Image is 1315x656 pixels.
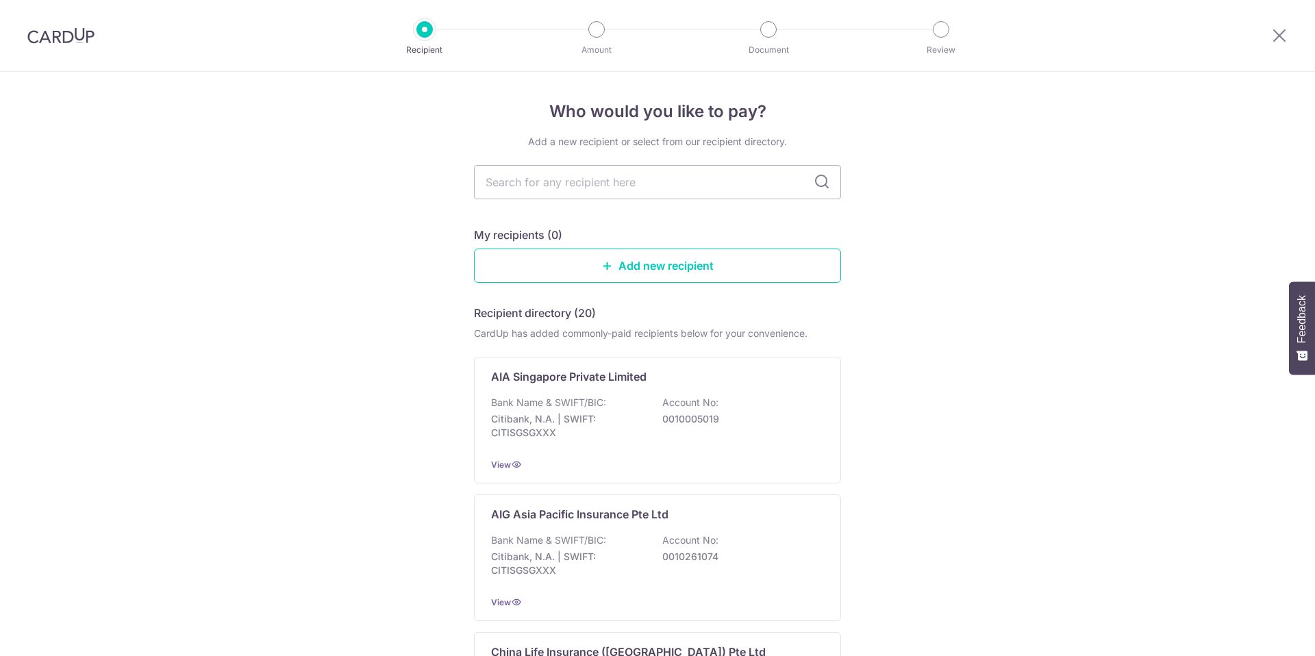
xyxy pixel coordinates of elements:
h5: Recipient directory (20) [474,305,596,321]
a: View [491,459,511,470]
p: Review [890,43,992,57]
a: Add new recipient [474,249,841,283]
a: View [491,597,511,607]
p: Recipient [374,43,475,57]
p: Account No: [662,396,718,409]
div: Add a new recipient or select from our recipient directory. [474,135,841,149]
p: 0010005019 [662,412,816,426]
div: CardUp has added commonly-paid recipients below for your convenience. [474,327,841,340]
p: Bank Name & SWIFT/BIC: [491,533,606,547]
p: Account No: [662,533,718,547]
p: Amount [546,43,647,57]
input: Search for any recipient here [474,165,841,199]
p: Citibank, N.A. | SWIFT: CITISGSGXXX [491,412,644,440]
img: CardUp [27,27,95,44]
button: Feedback - Show survey [1289,281,1315,375]
p: Bank Name & SWIFT/BIC: [491,396,606,409]
p: Document [718,43,819,57]
span: Feedback [1296,295,1308,343]
p: AIG Asia Pacific Insurance Pte Ltd [491,506,668,522]
p: AIA Singapore Private Limited [491,368,647,385]
p: Citibank, N.A. | SWIFT: CITISGSGXXX [491,550,644,577]
h5: My recipients (0) [474,227,562,243]
h4: Who would you like to pay? [474,99,841,124]
p: 0010261074 [662,550,816,564]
